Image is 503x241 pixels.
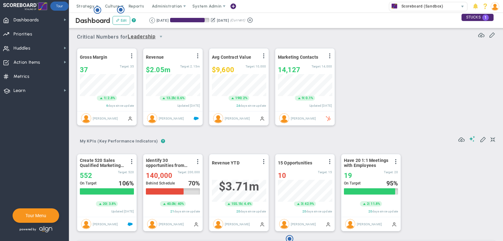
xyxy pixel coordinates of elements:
span: $9,600 [212,66,234,74]
div: % [386,180,398,187]
span: 9 [302,96,304,101]
button: Edit [113,16,130,25]
span: Action Items [14,56,40,69]
span: Target: [246,65,255,68]
span: 10,000 [256,65,266,68]
span: Updated [DATE] [309,104,332,107]
span: Edit My KPIs [480,136,486,142]
span: Learn [14,84,25,97]
span: 15 Opportunities [278,160,312,165]
span: [PERSON_NAME] [159,222,184,226]
img: Katie Williams [213,113,223,123]
span: Manually Updated [260,116,265,121]
span: 140,000 [146,172,172,179]
button: Tour Menu [24,213,48,218]
span: Identify 30 opportunities from SmithCo resulting in $200K new sales [146,158,191,168]
div: STUCKS [462,14,494,21]
span: 106 [119,179,129,187]
span: HubSpot Enabled [326,116,331,121]
span: Revenue [146,55,164,60]
span: Refresh Data [458,136,465,142]
span: 35 [130,65,134,68]
span: 40% [178,202,184,206]
span: 10 [278,172,286,179]
span: On Target [344,181,361,185]
span: Priorities [14,28,32,41]
span: 24 [236,104,240,107]
span: Gross Margin [80,55,107,60]
span: select [156,31,166,42]
span: 21 [170,210,174,213]
span: 2 [367,201,369,206]
span: [PERSON_NAME] [159,116,184,120]
span: 11.8% [371,202,380,206]
span: Administration [152,4,182,8]
div: Period Progress: 88% Day 80 of 90 with 10 remaining. [170,18,209,22]
span: Have 20 1:1 Meetings with Employees [344,158,390,168]
span: 2.8% [108,96,115,100]
span: Target: [180,65,190,68]
span: [PERSON_NAME] [93,222,118,226]
span: Refresh Data [478,31,484,37]
span: Culture [105,4,120,8]
span: On Target [80,181,97,185]
div: [DATE] [217,18,229,23]
span: Target: [384,170,393,174]
span: 552 [80,172,92,179]
span: 3 [301,201,303,206]
span: Salesforce Enabled<br ></span>Sandbox: Quarterly Leads and Opportunities [128,222,133,227]
span: Dashboard [75,16,110,25]
span: 2% [243,96,247,100]
img: Hannah Dogru [81,219,91,229]
span: 20 [103,201,107,206]
span: | [304,96,305,100]
span: 20 [394,170,398,174]
span: Create 520 Sales Qualified Marketing Leads [80,158,125,168]
span: 19 [344,172,352,179]
span: [PERSON_NAME] [93,116,118,120]
span: 1 [104,96,106,101]
span: [PERSON_NAME] [291,116,316,120]
img: Jane Wilson [81,113,91,123]
span: Metrics [14,70,30,83]
span: days since update [306,210,332,213]
span: | [175,96,176,100]
span: Critical Numbers for [77,31,168,43]
span: 15 [328,170,332,174]
div: [DATE] [157,18,169,23]
span: 6 [106,104,108,107]
span: Salesforce Enabled<br ></span>Sandbox: Quarterly Revenue [194,116,199,121]
span: Revenue YTD [212,160,240,165]
span: 13.2k [166,96,175,101]
span: | [175,202,176,206]
span: select [458,2,467,11]
span: | [106,96,107,100]
span: 42.9% [305,202,314,206]
span: System Admin [192,4,222,8]
img: Hannah Dogru [147,219,157,229]
span: Updated [DATE] [177,104,200,107]
span: [PERSON_NAME] [291,222,316,226]
span: 2,154,350 [190,65,200,68]
span: Target: [318,170,327,174]
span: | [242,202,243,206]
span: Manually Updated [128,116,133,121]
span: Target: [118,170,127,174]
span: days since update [240,104,266,107]
button: My KPIs (Key Performance Indicators) [77,136,161,147]
img: Hannah Dogru [213,219,223,229]
span: days since update [174,210,200,213]
span: days since update [240,210,266,213]
span: Strategy [76,4,95,8]
span: [PERSON_NAME] [357,222,382,226]
span: Behind Schedule [146,181,175,185]
button: Go to previous period [149,18,155,23]
span: 20 [236,210,240,213]
span: (Current) [230,18,245,23]
span: 0.6% [177,96,185,100]
span: 37 [80,66,88,74]
img: Tom Johnson [147,113,157,123]
span: 70 [188,179,195,187]
span: Target: [312,65,321,68]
